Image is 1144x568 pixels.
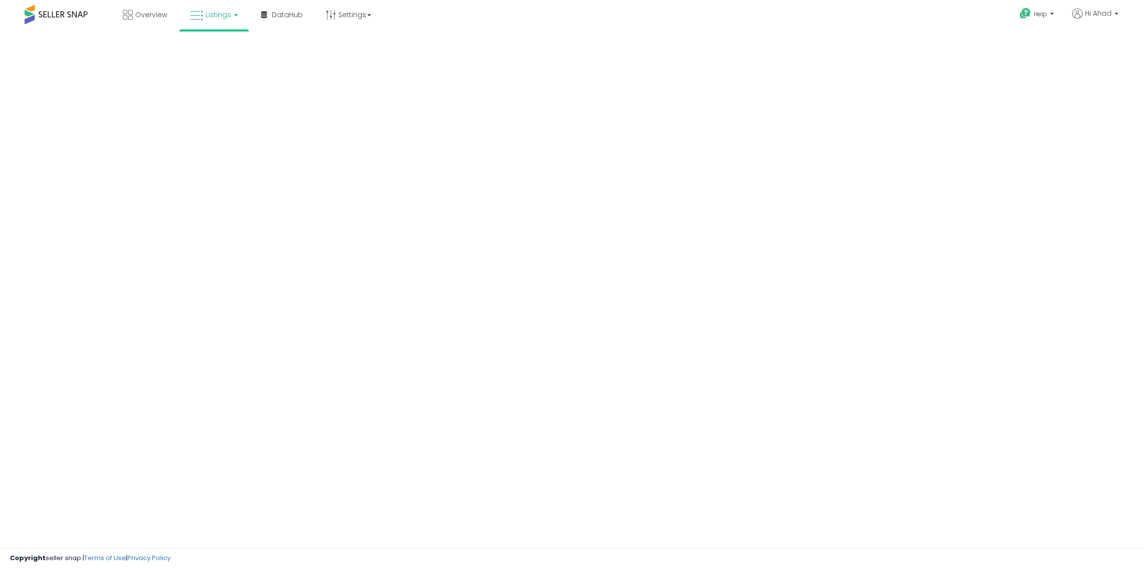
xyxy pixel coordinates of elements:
span: Help [1034,10,1047,18]
span: Listings [205,10,231,20]
span: Hi Ahad [1085,8,1112,18]
i: Get Help [1019,7,1031,20]
a: Hi Ahad [1072,8,1118,30]
span: Overview [135,10,167,20]
span: DataHub [272,10,303,20]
